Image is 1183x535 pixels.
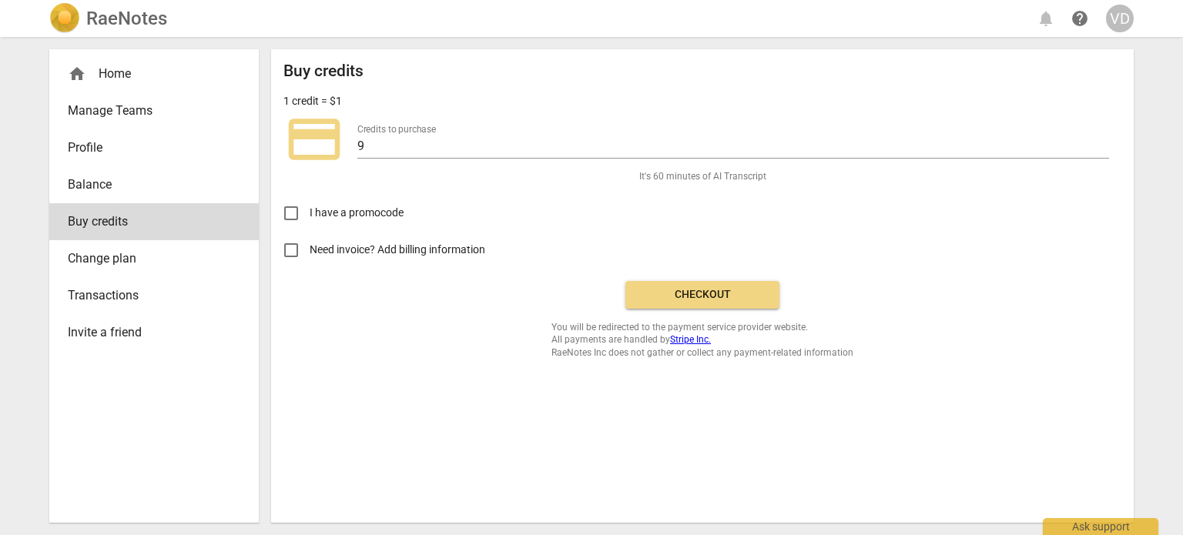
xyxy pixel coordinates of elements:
a: Change plan [49,240,259,277]
p: 1 credit = $1 [283,93,342,109]
div: Home [49,55,259,92]
h2: Buy credits [283,62,364,81]
span: Buy credits [68,212,228,231]
span: Checkout [638,287,767,303]
span: Need invoice? Add billing information [310,242,488,258]
div: Home [68,65,228,83]
span: Invite a friend [68,323,228,342]
label: Credits to purchase [357,125,436,134]
a: Stripe Inc. [670,334,711,345]
span: help [1071,9,1089,28]
span: credit_card [283,109,345,170]
h2: RaeNotes [86,8,167,29]
a: Buy credits [49,203,259,240]
span: I have a promocode [310,205,404,221]
a: Help [1066,5,1094,32]
img: Logo [49,3,80,34]
a: Balance [49,166,259,203]
span: Transactions [68,286,228,305]
a: LogoRaeNotes [49,3,167,34]
a: Transactions [49,277,259,314]
span: You will be redirected to the payment service provider website. All payments are handled by RaeNo... [551,321,853,359]
span: It's 60 minutes of AI Transcript [639,170,766,183]
span: Profile [68,139,228,157]
span: Balance [68,176,228,194]
a: Profile [49,129,259,166]
button: Checkout [625,281,779,309]
a: Invite a friend [49,314,259,351]
button: VD [1106,5,1134,32]
a: Manage Teams [49,92,259,129]
span: home [68,65,86,83]
span: Change plan [68,249,228,268]
span: Manage Teams [68,102,228,120]
div: Ask support [1043,518,1158,535]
